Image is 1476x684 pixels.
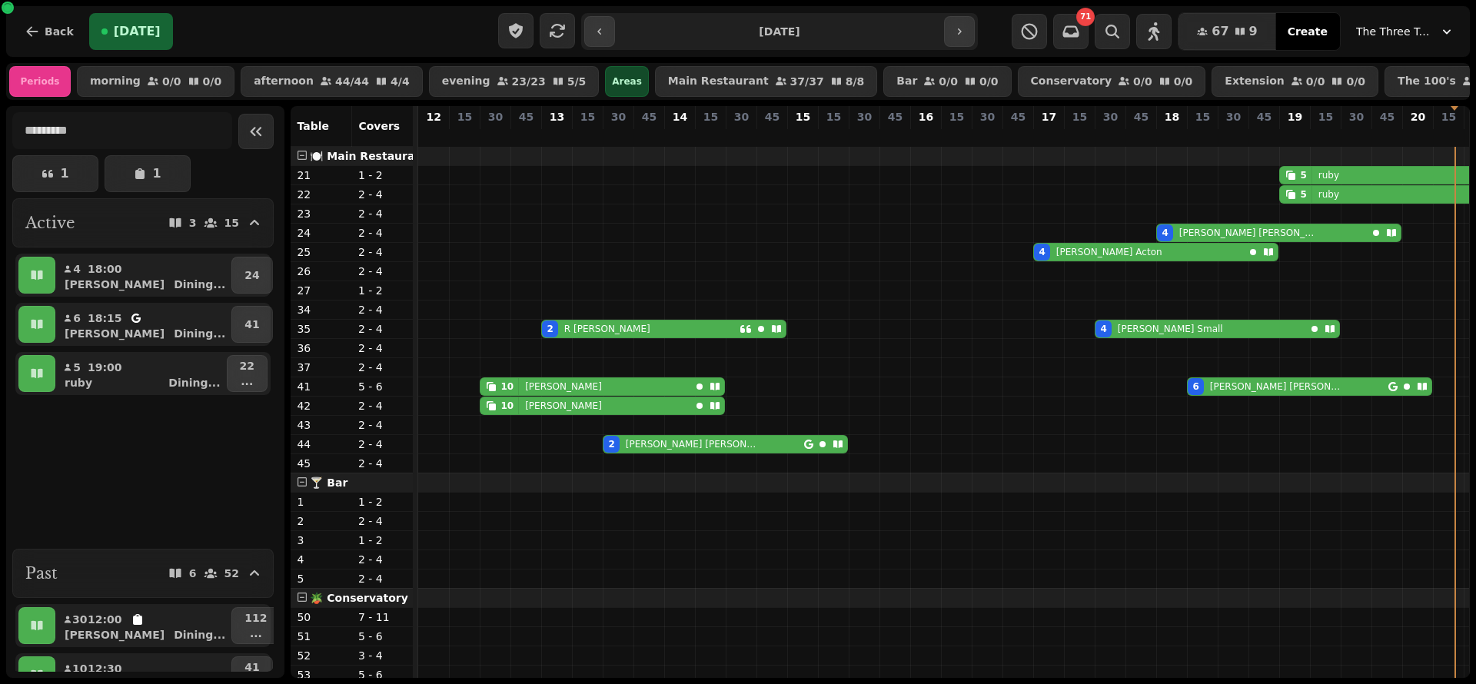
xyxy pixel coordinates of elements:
p: 2 [612,128,624,143]
p: 16 [919,109,933,125]
p: 5 - 6 [358,667,407,682]
button: 618:15[PERSON_NAME]Dining... [58,306,228,343]
p: 45 [642,109,657,125]
span: Create [1288,26,1328,37]
button: 22... [227,355,268,392]
p: 15 [796,109,810,125]
p: 45 [519,109,534,125]
p: 5 [72,360,81,375]
p: [PERSON_NAME] [PERSON_NAME] [626,438,760,450]
p: 2 - 4 [358,437,407,452]
p: Conservatory [1031,75,1112,88]
p: 0 / 0 [1346,76,1365,87]
p: 4 [1104,128,1116,143]
p: 0 / 0 [1174,76,1193,87]
span: [DATE] [114,25,161,38]
p: 0 [704,128,716,143]
p: 14 [673,109,687,125]
p: 2 - 4 [358,456,407,471]
p: 2 - 4 [358,264,407,279]
p: 3 [189,217,197,228]
p: 18:00 [88,261,122,277]
p: 2 - 4 [358,340,407,356]
button: Back [12,13,86,50]
span: Back [45,26,74,37]
p: 0 / 0 [1133,76,1152,87]
p: 37 / 37 [790,76,824,87]
button: [DATE] [89,13,173,50]
p: 0 [1135,128,1147,143]
p: [PERSON_NAME] [525,400,602,412]
p: [PERSON_NAME] Small [1118,323,1223,335]
p: 15 [224,217,239,228]
p: 2 - 4 [358,321,407,337]
p: 0 [1350,128,1362,143]
p: 1 - 2 [358,283,407,298]
p: 41 [297,379,346,394]
p: [PERSON_NAME] [525,380,602,393]
p: 44 / 44 [335,76,369,87]
p: ruby [1318,169,1339,181]
button: Active315 [12,198,274,247]
p: 1 [297,494,346,510]
span: 9 [1249,25,1258,38]
p: 25 [297,244,346,260]
p: 2 - 4 [358,206,407,221]
p: 20 [1411,109,1425,125]
p: 0 [858,128,870,143]
p: 53 [297,667,346,682]
p: 12:30 [88,661,122,676]
button: 1 [12,155,98,192]
p: 19 [1288,109,1302,125]
p: 2 - 4 [358,244,407,260]
p: [PERSON_NAME] [PERSON_NAME] [1210,380,1345,393]
p: 0 / 0 [203,76,222,87]
p: 52 [297,648,346,663]
p: 0 [1012,128,1024,143]
p: 30 [1226,109,1241,125]
p: 0 / 0 [979,76,999,87]
p: 0 / 0 [1306,76,1325,87]
p: 51 [297,629,346,644]
div: 4 [1100,323,1106,335]
p: 5 [297,571,346,586]
p: 0 [1258,128,1270,143]
button: 41 [231,306,272,343]
p: 0 [766,128,778,143]
p: 0 [735,128,747,143]
p: 15 [703,109,718,125]
span: Table [297,120,329,132]
p: evening [442,75,490,88]
button: Collapse sidebar [238,114,274,149]
p: ruby [65,375,92,390]
div: Periods [9,66,71,97]
p: 4 [297,552,346,567]
span: 🍽️ Main Restaurant [310,150,427,162]
p: 19:00 [88,360,122,375]
button: Conservatory0/00/0 [1018,66,1206,97]
p: 1 [152,168,161,180]
p: 0 [581,128,593,143]
p: 45 [1257,109,1272,125]
p: 45 [765,109,780,125]
p: 30 [1103,109,1118,125]
p: 23 / 23 [512,76,546,87]
p: 0 [827,128,839,143]
p: 2 - 4 [358,513,407,529]
p: 35 [297,321,346,337]
p: afternoon [254,75,314,88]
p: ... [244,626,267,641]
p: 8 / 8 [846,76,865,87]
p: 2 - 4 [358,360,407,375]
p: 0 [673,128,686,143]
p: 0 [1411,128,1424,143]
p: The 100's [1398,75,1456,88]
p: 2 - 4 [358,552,407,567]
p: 18 [1165,109,1179,125]
p: 30 [427,128,440,143]
p: 15 [1318,109,1333,125]
p: 2 - 4 [358,417,407,433]
p: 3 [297,533,346,548]
div: 5 [1300,169,1306,181]
p: [PERSON_NAME] [65,277,165,292]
